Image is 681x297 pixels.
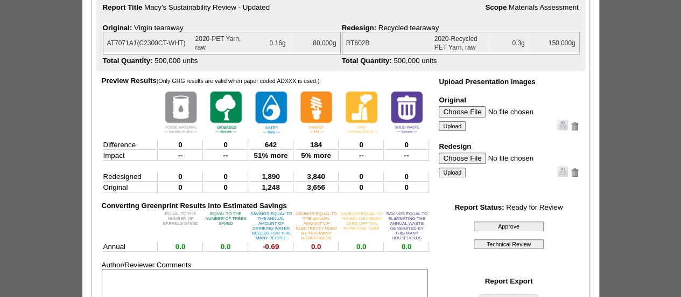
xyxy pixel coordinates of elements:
[431,32,489,54] td: 2020-Recycled PET Yarn, raw
[221,243,231,251] span: 0.0
[103,151,158,161] td: Impact
[404,151,409,160] span: --
[163,211,198,226] span: EQUAL TO THE NUMBER OF BARRELS SAVED
[250,211,292,240] span: SAVINGS EQUAL TO THE ANNUAL AMOUNT OF DRINKING WATER NEEDED FOR THIS MANY PEOPLE
[250,86,293,139] img: Water_Metric.png
[489,32,529,54] td: 0.3g
[485,277,532,285] b: Report Export
[439,168,466,177] input: Upload
[439,96,466,104] span: Original
[509,3,579,11] span: Materials Assessment
[178,151,183,160] span: --
[103,3,143,11] b: Report Title
[103,183,158,192] td: Original
[250,32,290,54] td: 0.16g
[262,183,279,191] span: 1,248
[474,222,544,231] input: Approve
[307,172,325,181] span: 3,840
[178,183,182,191] span: 0
[356,243,367,251] span: 0.0
[103,57,153,65] span: Total Quantity:
[359,172,363,181] span: 0
[359,183,363,191] span: 0
[439,78,535,86] span: Upload Presentation Images
[485,3,507,11] b: Scope
[223,172,227,181] span: 0
[359,141,363,149] span: 0
[262,172,279,181] span: 1,890
[102,261,192,269] span: Author/Reviewer Comments
[254,151,288,160] span: 51% more
[192,32,250,54] td: 2020-PET Yarn, raw
[102,202,287,210] span: Converting Greenprint Results into Estimated Savings
[290,32,340,54] td: 80,000g
[506,203,563,211] span: Ready for Review
[134,24,184,32] span: Virgin tearaway
[557,120,568,130] img: NoImageAvailable.jpg
[175,243,186,251] span: 0.0
[205,86,248,138] img: Bio_Metric.png
[223,151,228,160] span: --
[159,86,202,138] img: Fossil.png
[102,77,320,85] span: Preview Results
[455,203,504,211] span: Report Status:
[301,151,331,160] span: 5% more
[295,86,338,138] img: Energy_Metric.png
[103,140,158,150] td: Difference
[103,172,158,182] td: Redesigned
[386,211,427,240] span: SAVINGS EQUAL TO ELIMINATING THE ANNUAL WASTE GENERATED BY THIS MANY HOUSEHOLDS
[311,243,321,251] span: 0.0
[439,142,471,150] span: Redesign
[342,57,392,65] span: Total Quantity:
[157,78,320,84] span: (Only GHG results are valid when paper coded ADXXX is used.)
[529,32,579,54] td: 150,000g
[103,32,192,54] td: AT7071A1(C2300CT-WHT)
[103,24,132,32] span: Original:
[340,86,383,138] img: GHG.png
[404,141,408,149] span: 0
[205,211,247,226] span: EQUAL TO THE NUMBER OF TREES SAVED
[310,141,322,149] span: 184
[178,141,182,149] span: 0
[144,3,270,11] span: Macy's Sustainability Review - Updated
[103,242,158,252] td: Annual
[570,168,579,177] input: Delete Redesign Image
[394,57,437,65] span: 500,000 units
[402,243,412,251] span: 0.0
[263,243,279,251] span: -0.69
[265,141,277,149] span: 642
[342,24,376,32] span: Redesign:
[296,211,337,240] span: SAVINGS EQUAL TO THE ANNUAL AMOUNT OF ELECTRICITY USED BY THIS MANY HOUSEHOLDS
[178,172,182,181] span: 0
[385,86,429,138] img: SolidWaste_Metric.png
[342,32,431,54] td: RT602B
[307,183,325,191] span: 3,656
[439,121,466,131] input: Upload
[223,141,227,149] span: 0
[570,122,579,130] input: Delete Original Image
[155,57,198,65] span: 500,000 units
[404,172,408,181] span: 0
[359,151,364,160] span: --
[557,166,568,177] img: NoImageAvailable.jpg
[474,239,544,249] input: Technical Review
[223,183,227,191] span: 0
[404,183,408,191] span: 0
[341,211,382,231] span: SAVINGS EQUAL TO TAKING THIS MANY CARS OFF THE ROAD ONE YEAR
[378,24,439,32] span: Recycled tearaway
